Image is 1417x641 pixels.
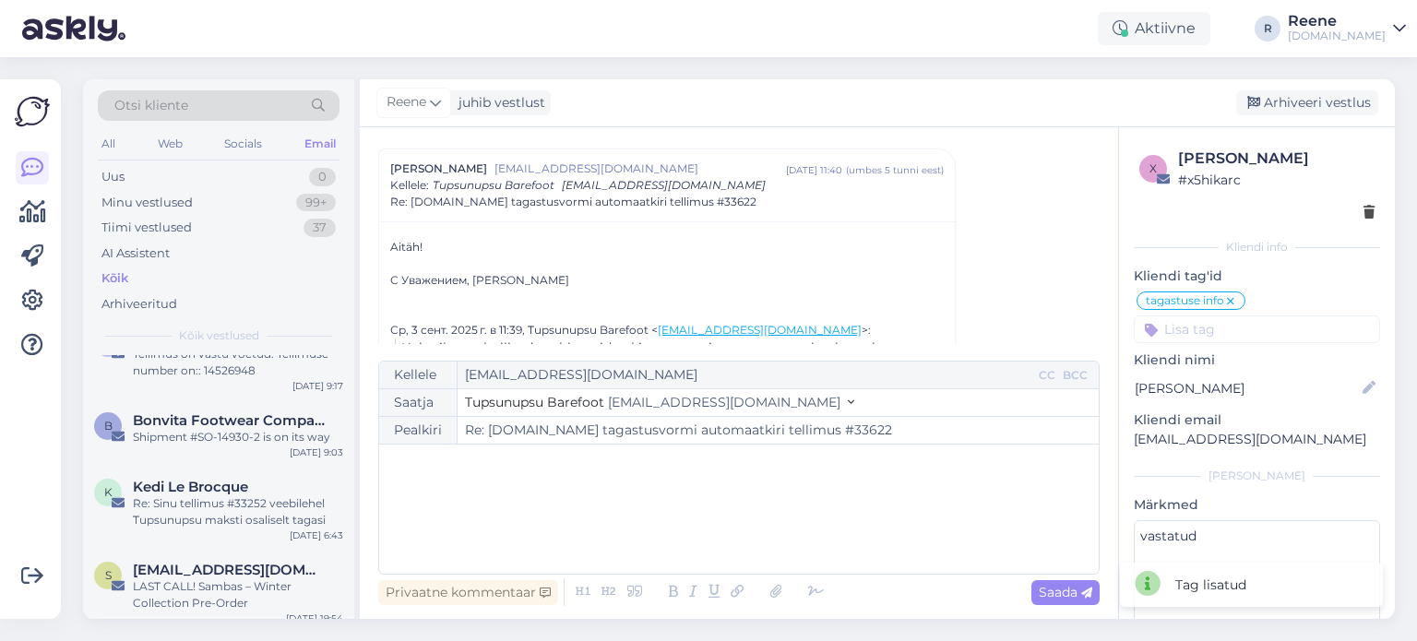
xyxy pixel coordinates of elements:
span: Kedi Le Brocque [133,479,248,495]
span: [EMAIL_ADDRESS][DOMAIN_NAME] [562,178,766,192]
span: Re: [DOMAIN_NAME] tagastusvormi automaatkiri tellimus #33622 [390,194,756,210]
input: Write subject here... [458,417,1099,444]
span: B [104,419,113,433]
div: [DATE] 6:43 [290,528,343,542]
div: Web [154,132,186,156]
div: Kellele [379,362,458,388]
div: CC [1035,367,1059,384]
div: С Уважением, [PERSON_NAME] [390,272,944,289]
div: Privaatne kommentaar [378,580,558,605]
div: [DATE] 19:54 [286,611,343,625]
input: Lisa tag [1134,315,1380,343]
span: [PERSON_NAME] [390,160,487,177]
div: Tiimi vestlused [101,219,192,237]
div: [DATE] 11:40 [786,163,842,177]
span: [EMAIL_ADDRESS][DOMAIN_NAME] [608,394,840,410]
div: [DOMAIN_NAME] [1288,29,1386,43]
div: [DATE] 9:03 [290,445,343,459]
div: Uus [101,168,125,186]
span: Kõik vestlused [179,327,259,344]
div: LAST CALL! Sambas – Winter Collection Pre-Order [133,578,343,611]
span: tagastuse info [1146,295,1224,306]
span: sambas@sambasthebambas.com [133,562,325,578]
span: Kellele : [390,178,429,192]
span: x [1149,161,1157,175]
input: Recepient... [458,362,1035,388]
a: Reene[DOMAIN_NAME] [1288,14,1406,43]
p: Kliendi tag'id [1134,267,1380,286]
span: Kui teil on tehnilised probleemid paki tagastamisega seoses, palun kontakteeruge Smartpostiga ja ... [401,339,930,414]
div: Email [301,132,339,156]
div: Re: Sinu tellimus #33252 veebilehel Tupsunupsu maksti osaliselt tagasi [133,495,343,528]
div: ( umbes 5 tunni eest ) [846,163,944,177]
div: Reene [1288,14,1386,29]
div: Minu vestlused [101,194,193,212]
div: Pealkiri [379,417,458,444]
input: Lisa nimi [1135,378,1359,398]
span: Otsi kliente [114,96,188,115]
div: All [98,132,119,156]
span: Saada [1039,584,1092,600]
div: [PERSON_NAME] [1178,148,1375,170]
div: Shipment #SO-14930-2 is on its way [133,429,343,445]
img: Askly Logo [15,94,50,129]
div: # x5hikarc [1178,170,1375,190]
div: R [1255,16,1280,42]
div: Kõik [101,269,128,288]
span: Tupsunupsu Barefoot [433,178,554,192]
div: Arhiveeri vestlus [1236,90,1378,115]
div: Tellimus on vastu võetud. Tellimuse number on:: 14526948 [133,346,343,379]
div: Socials [220,132,266,156]
button: Tupsunupsu Barefoot [EMAIL_ADDRESS][DOMAIN_NAME] [465,393,854,412]
div: 99+ [296,194,336,212]
div: 0 [309,168,336,186]
span: Reene [387,92,426,113]
span: Tupsunupsu Barefoot [465,394,604,410]
p: Märkmed [1134,495,1380,515]
div: Kliendi info [1134,239,1380,255]
div: juhib vestlust [451,93,545,113]
div: BCC [1059,367,1091,384]
span: K [104,485,113,499]
p: [EMAIL_ADDRESS][DOMAIN_NAME] [1134,430,1380,449]
div: Aktiivne [1098,12,1210,45]
div: Aitäh! [390,239,944,289]
div: Tag lisatud [1175,576,1246,595]
div: [PERSON_NAME] [1134,468,1380,484]
span: s [105,568,112,582]
p: Kliendi email [1134,410,1380,430]
a: [EMAIL_ADDRESS][DOMAIN_NAME] [658,323,862,337]
div: AI Assistent [101,244,170,263]
div: [DATE] 9:17 [292,379,343,393]
div: Ср, 3 сент. 2025 г. в 11:39, Tupsunupsu Barefoot < >: [390,322,944,338]
div: Arhiveeritud [101,295,177,314]
span: Bonvita Footwear Company [133,412,325,429]
div: 37 [304,219,336,237]
span: [EMAIL_ADDRESS][DOMAIN_NAME] [494,160,786,177]
p: Kliendi nimi [1134,350,1380,370]
div: Saatja [379,389,458,416]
